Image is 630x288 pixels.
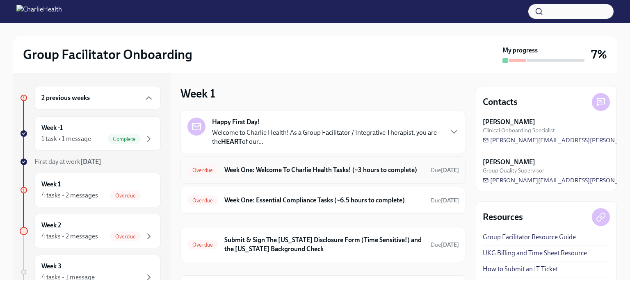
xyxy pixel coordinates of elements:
[180,86,215,101] h3: Week 1
[483,249,587,258] a: UKG Billing and Time Sheet Resource
[80,158,101,166] strong: [DATE]
[187,194,459,207] a: OverdueWeek One: Essential Compliance Tasks (~6.5 hours to complete)Due[DATE]
[441,167,459,174] strong: [DATE]
[483,233,576,242] a: Group Facilitator Resource Guide
[41,123,63,132] h6: Week -1
[110,193,141,199] span: Overdue
[20,214,161,248] a: Week 24 tasks • 2 messagesOverdue
[483,211,523,223] h4: Resources
[41,191,98,200] div: 4 tasks • 2 messages
[221,138,242,145] strong: HEART
[224,236,424,254] h6: Submit & Sign The [US_STATE] Disclosure Form (Time Sensitive!) and the [US_STATE] Background Check
[34,86,161,110] div: 2 previous weeks
[224,166,424,175] h6: Week One: Welcome To Charlie Health Tasks! (~3 hours to complete)
[431,167,459,174] span: Due
[20,116,161,151] a: Week -11 task • 1 messageComplete
[34,158,101,166] span: First day at work
[483,265,558,274] a: How to Submit an IT Ticket
[16,5,62,18] img: CharlieHealth
[591,47,607,62] h3: 7%
[41,134,91,143] div: 1 task • 1 message
[212,118,260,127] strong: Happy First Day!
[41,232,98,241] div: 4 tasks • 2 messages
[431,166,459,174] span: September 9th, 2025 08:00
[41,180,61,189] h6: Week 1
[20,173,161,207] a: Week 14 tasks • 2 messagesOverdue
[483,118,535,127] strong: [PERSON_NAME]
[431,241,459,249] span: September 11th, 2025 08:00
[187,234,459,255] a: OverdueSubmit & Sign The [US_STATE] Disclosure Form (Time Sensitive!) and the [US_STATE] Backgrou...
[502,46,538,55] strong: My progress
[431,197,459,204] span: September 9th, 2025 08:00
[483,158,535,167] strong: [PERSON_NAME]
[20,157,161,166] a: First day at work[DATE]
[483,96,518,108] h4: Contacts
[41,273,95,282] div: 4 tasks • 1 message
[441,197,459,204] strong: [DATE]
[187,197,218,204] span: Overdue
[110,234,141,240] span: Overdue
[41,262,62,271] h6: Week 3
[431,197,459,204] span: Due
[187,242,218,248] span: Overdue
[23,46,192,63] h2: Group Facilitator Onboarding
[212,128,443,146] p: Welcome to Charlie Health! As a Group Facilitator / Integrative Therapist, you are the of our...
[483,127,555,134] span: Clinical Onboarding Specialist
[41,93,90,102] h6: 2 previous weeks
[483,167,544,175] span: Group Quality Supervisor
[187,163,459,177] a: OverdueWeek One: Welcome To Charlie Health Tasks! (~3 hours to complete)Due[DATE]
[108,136,141,142] span: Complete
[187,167,218,173] span: Overdue
[224,196,424,205] h6: Week One: Essential Compliance Tasks (~6.5 hours to complete)
[441,241,459,248] strong: [DATE]
[41,221,61,230] h6: Week 2
[431,241,459,248] span: Due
